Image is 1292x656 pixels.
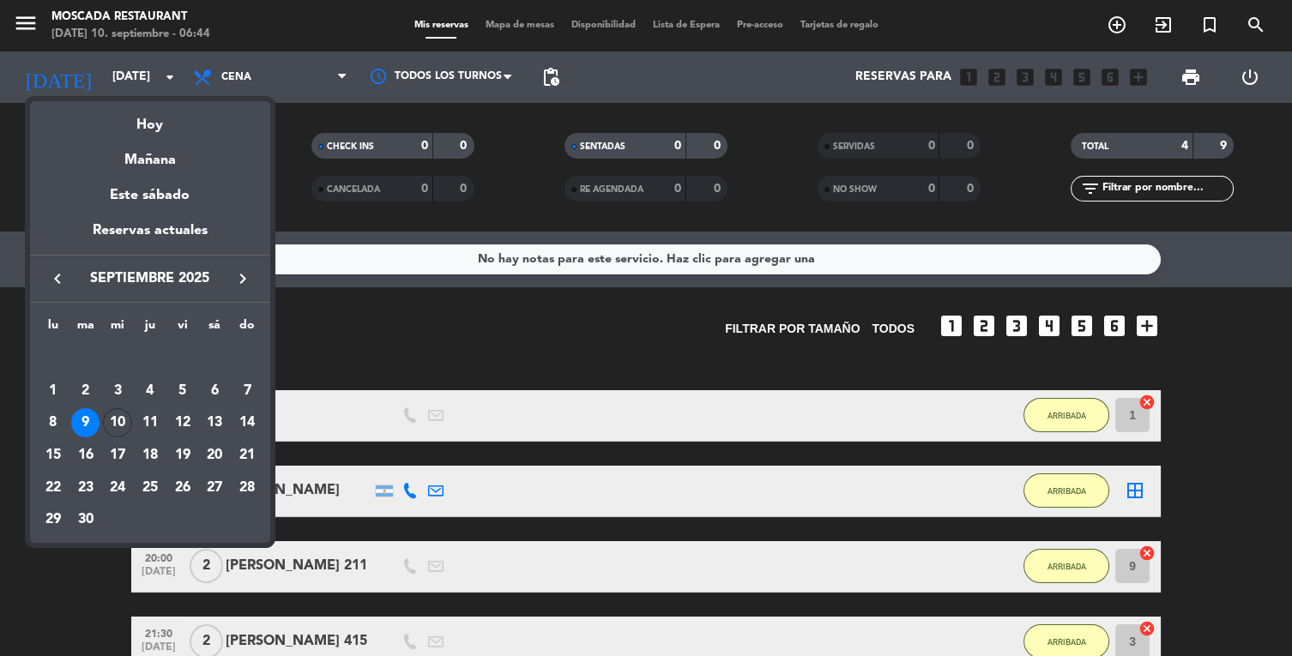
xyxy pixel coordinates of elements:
div: 22 [39,473,68,503]
div: 13 [200,408,229,437]
td: 26 de septiembre de 2025 [166,472,199,504]
div: 26 [168,473,197,503]
td: 1 de septiembre de 2025 [37,375,69,407]
div: 8 [39,408,68,437]
div: 24 [103,473,132,503]
div: 12 [168,408,197,437]
th: martes [69,316,102,342]
td: 25 de septiembre de 2025 [134,472,166,504]
th: domingo [231,316,263,342]
td: 8 de septiembre de 2025 [37,407,69,440]
button: keyboard_arrow_right [227,268,258,290]
div: 29 [39,506,68,535]
div: Este sábado [30,172,270,220]
td: 9 de septiembre de 2025 [69,407,102,440]
div: 16 [71,441,100,470]
div: Reservas actuales [30,220,270,255]
td: 28 de septiembre de 2025 [231,472,263,504]
th: sábado [198,316,231,342]
div: 14 [232,408,262,437]
div: 21 [232,441,262,470]
div: 15 [39,441,68,470]
td: 10 de septiembre de 2025 [101,407,134,440]
div: 6 [200,376,229,406]
td: 15 de septiembre de 2025 [37,439,69,472]
div: 25 [136,473,165,503]
div: 17 [103,441,132,470]
td: SEP. [37,342,263,375]
th: jueves [134,316,166,342]
td: 17 de septiembre de 2025 [101,439,134,472]
td: 4 de septiembre de 2025 [134,375,166,407]
div: 4 [136,376,165,406]
div: 1 [39,376,68,406]
div: 2 [71,376,100,406]
span: septiembre 2025 [73,268,227,290]
div: 9 [71,408,100,437]
td: 20 de septiembre de 2025 [198,439,231,472]
th: miércoles [101,316,134,342]
div: 3 [103,376,132,406]
td: 13 de septiembre de 2025 [198,407,231,440]
div: 20 [200,441,229,470]
td: 23 de septiembre de 2025 [69,472,102,504]
td: 7 de septiembre de 2025 [231,375,263,407]
td: 24 de septiembre de 2025 [101,472,134,504]
td: 5 de septiembre de 2025 [166,375,199,407]
button: keyboard_arrow_left [42,268,73,290]
td: 6 de septiembre de 2025 [198,375,231,407]
div: 27 [200,473,229,503]
div: 18 [136,441,165,470]
div: Mañana [30,136,270,172]
td: 27 de septiembre de 2025 [198,472,231,504]
td: 16 de septiembre de 2025 [69,439,102,472]
div: 30 [71,506,100,535]
td: 30 de septiembre de 2025 [69,504,102,537]
td: 3 de septiembre de 2025 [101,375,134,407]
td: 12 de septiembre de 2025 [166,407,199,440]
div: 11 [136,408,165,437]
div: 23 [71,473,100,503]
td: 21 de septiembre de 2025 [231,439,263,472]
td: 29 de septiembre de 2025 [37,504,69,537]
div: 7 [232,376,262,406]
td: 11 de septiembre de 2025 [134,407,166,440]
td: 18 de septiembre de 2025 [134,439,166,472]
div: 5 [168,376,197,406]
i: keyboard_arrow_right [232,268,253,289]
td: 2 de septiembre de 2025 [69,375,102,407]
td: 19 de septiembre de 2025 [166,439,199,472]
div: 19 [168,441,197,470]
div: 28 [232,473,262,503]
th: viernes [166,316,199,342]
div: Hoy [30,101,270,136]
td: 14 de septiembre de 2025 [231,407,263,440]
i: keyboard_arrow_left [47,268,68,289]
td: 22 de septiembre de 2025 [37,472,69,504]
th: lunes [37,316,69,342]
div: 10 [103,408,132,437]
